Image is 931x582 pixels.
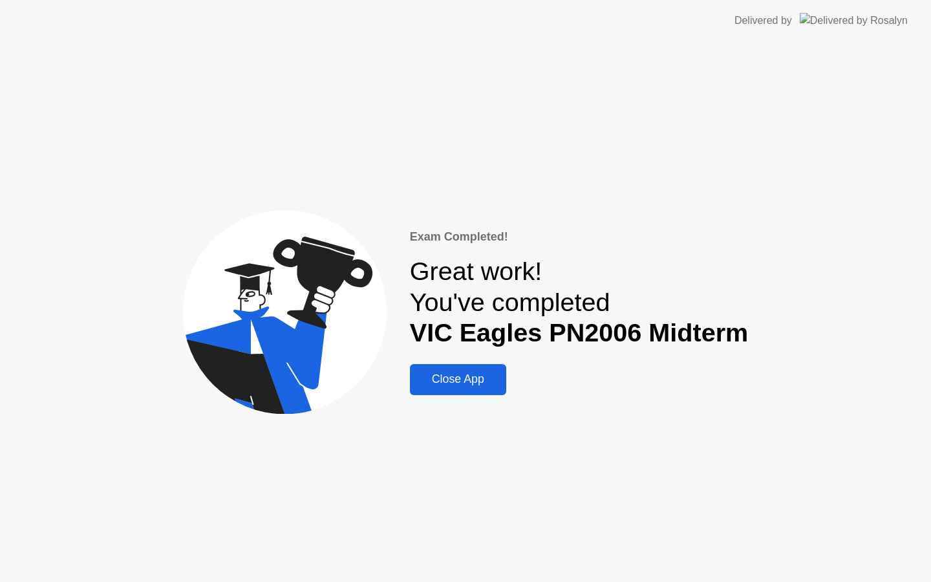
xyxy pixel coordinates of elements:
img: Delivered by Rosalyn [800,13,908,28]
div: Great work! You've completed [410,256,749,349]
div: Close App [414,372,502,386]
button: Close App [410,364,506,395]
div: Exam Completed! [410,228,749,246]
b: VIC Eagles PN2006 Midterm [410,318,749,347]
div: Delivered by [734,13,792,28]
